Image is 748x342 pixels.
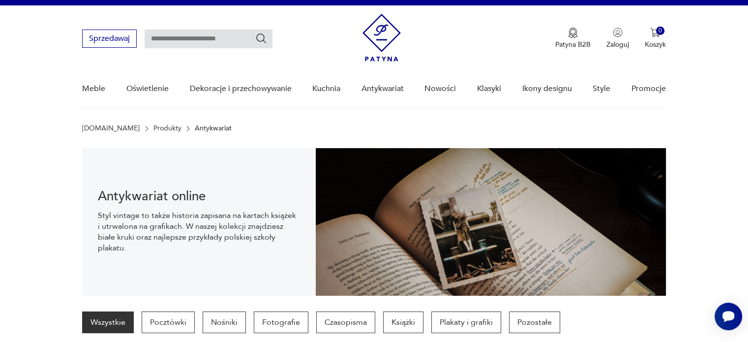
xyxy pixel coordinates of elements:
[98,210,300,253] p: Styl vintage to także historia zapisana na kartach książek i utrwalona na grafikach. W naszej kol...
[312,70,340,108] a: Kuchnia
[568,28,578,38] img: Ikona medalu
[82,30,137,48] button: Sprzedawaj
[189,70,291,108] a: Dekoracje i przechowywanie
[255,32,267,44] button: Szukaj
[126,70,169,108] a: Oświetlenie
[555,28,591,49] button: Patyna B2B
[593,70,610,108] a: Style
[383,311,423,333] a: Książki
[153,124,181,132] a: Produkty
[477,70,501,108] a: Klasyki
[82,70,105,108] a: Meble
[555,28,591,49] a: Ikona medaluPatyna B2B
[431,311,501,333] a: Plakaty i grafiki
[361,70,404,108] a: Antykwariat
[606,28,629,49] button: Zaloguj
[650,28,660,37] img: Ikona koszyka
[142,311,195,333] a: Pocztówki
[613,28,623,37] img: Ikonka użytkownika
[631,70,666,108] a: Promocje
[82,311,134,333] a: Wszystkie
[424,70,456,108] a: Nowości
[362,14,401,62] img: Patyna - sklep z meblami i dekoracjami vintage
[606,40,629,49] p: Zaloguj
[509,311,560,333] a: Pozostałe
[203,311,246,333] a: Nośniki
[195,124,232,132] p: Antykwariat
[82,36,137,43] a: Sprzedawaj
[316,311,375,333] a: Czasopisma
[715,303,742,330] iframe: Smartsupp widget button
[254,311,308,333] a: Fotografie
[316,148,666,296] img: c8a9187830f37f141118a59c8d49ce82.jpg
[522,70,571,108] a: Ikony designu
[645,28,666,49] button: 0Koszyk
[656,27,664,35] div: 0
[82,124,140,132] a: [DOMAIN_NAME]
[555,40,591,49] p: Patyna B2B
[98,190,300,202] h1: Antykwariat online
[645,40,666,49] p: Koszyk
